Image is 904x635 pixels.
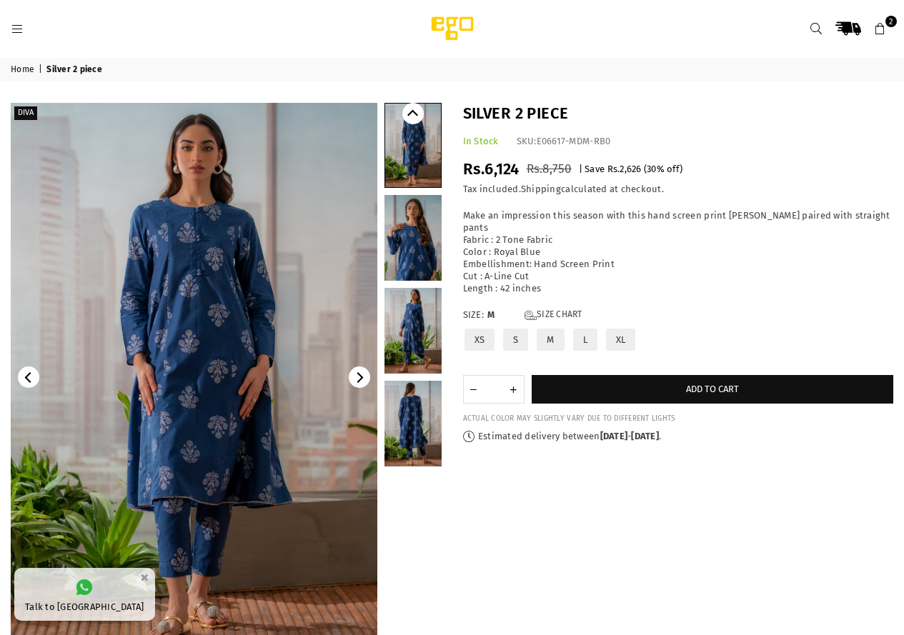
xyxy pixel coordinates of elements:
[14,106,37,120] label: Diva
[585,164,605,174] span: Save
[463,184,894,196] div: Tax included. calculated at checkout.
[517,136,611,148] div: SKU:
[463,103,894,125] h1: Silver 2 piece
[39,64,44,76] span: |
[463,210,894,294] div: Make an impression this season with this hand screen print [PERSON_NAME] paired with straight pan...
[607,164,642,174] span: Rs.2,626
[527,161,572,176] span: Rs.8,750
[136,566,153,589] button: ×
[579,164,582,174] span: |
[463,375,525,404] quantity-input: Quantity
[525,309,582,321] a: Size Chart
[11,64,36,76] a: Home
[600,431,628,441] time: [DATE]
[392,14,513,43] img: Ego
[463,327,497,352] label: XS
[572,327,599,352] label: L
[647,164,657,174] span: 30
[605,327,637,352] label: XL
[868,16,893,41] a: 2
[46,64,104,76] span: Silver 2 piece
[463,414,894,424] div: ACTUAL COLOR MAY SLIGHTLY VARY DUE TO DIFFERENT LIGHTS
[535,327,565,352] label: M
[885,16,897,27] span: 2
[686,384,739,394] span: Add to cart
[463,159,520,179] span: Rs.6,124
[463,136,499,146] span: In Stock
[349,366,370,388] button: Next
[537,136,611,146] span: E06617-MDM-RB0
[463,431,894,443] p: Estimated delivery between - .
[4,23,30,34] a: Menu
[502,327,530,352] label: S
[463,309,894,321] label: Size:
[532,375,894,404] button: Add to cart
[487,309,516,321] span: M
[402,103,424,124] button: Previous
[521,184,561,195] a: Shipping
[644,164,682,174] span: ( % off)
[18,366,39,388] button: Previous
[631,431,659,441] time: [DATE]
[803,16,829,41] a: Search
[14,568,155,621] a: Talk to [GEOGRAPHIC_DATA]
